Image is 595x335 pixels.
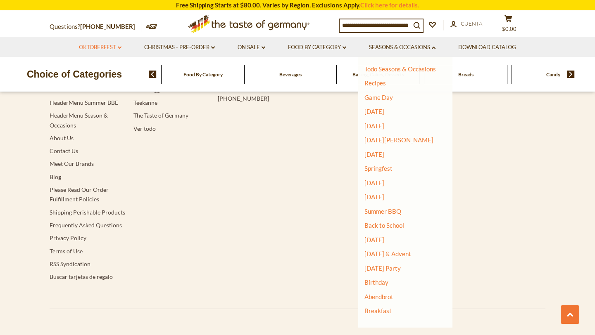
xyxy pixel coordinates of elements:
[364,122,384,130] a: [DATE]
[144,43,215,52] a: Christmas - PRE-ORDER
[364,108,384,115] a: [DATE]
[502,26,516,32] span: $0.00
[364,250,411,257] a: [DATE] & Advent
[50,248,83,255] a: Terms of Use
[149,71,157,78] img: previous arrow
[50,273,113,280] a: Buscar tarjetas de regalo
[461,20,482,27] span: Cuenta
[288,43,346,52] a: Food By Category
[133,125,156,132] a: Ver todo
[364,136,433,144] a: [DATE][PERSON_NAME]
[364,293,393,300] a: Abendbrot
[183,71,223,78] a: Food By Category
[360,1,419,9] a: Click here for details.
[458,43,516,52] a: Download Catalog
[133,99,157,106] a: Teekanne
[50,222,122,229] a: Frequently Asked Questions
[364,179,384,186] a: [DATE]
[364,307,392,314] a: Breakfast
[50,134,74,142] a: About Us
[450,19,482,28] a: Cuenta
[238,43,265,52] a: On Sale
[50,173,61,180] a: Blog
[364,165,393,172] a: Springfest
[546,71,560,78] a: Candy
[50,99,118,106] a: HeaderMenu Summer BBE
[364,236,384,243] a: [DATE]
[50,186,109,203] a: Please Read Our Order Fulfillment Policies
[50,21,141,32] p: Questions?
[364,264,401,272] a: [DATE] Party
[364,278,388,286] a: Birthday
[567,71,575,78] img: next arrow
[364,94,393,101] a: Game Day
[80,23,135,30] a: [PHONE_NUMBER]
[279,71,302,78] a: Beverages
[458,71,474,78] a: Breads
[50,112,108,128] a: HeaderMenu Season & Occasions
[133,86,165,93] a: Niederegger
[50,160,94,167] a: Meet Our Brands
[364,208,401,215] a: Summer BBQ
[133,112,188,119] a: The Taste of Germany
[352,71,404,78] a: Baking, Cakes, Desserts
[369,43,436,52] a: Seasons & Occasions
[50,260,90,267] a: RSS Syndication
[364,193,384,201] a: [DATE]
[364,222,404,229] a: Back to School
[364,79,386,87] a: Recipes
[218,94,395,103] p: [PHONE_NUMBER]
[364,65,436,73] a: Todo Seasons & Occasions
[50,209,125,216] a: Shipping Perishable Products
[50,86,104,93] a: HeaderMenu On Sale
[364,151,384,158] a: [DATE]
[79,43,121,52] a: Oktoberfest
[496,15,521,35] button: $0.00
[50,147,78,154] a: Contact Us
[50,234,86,241] a: Privacy Policy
